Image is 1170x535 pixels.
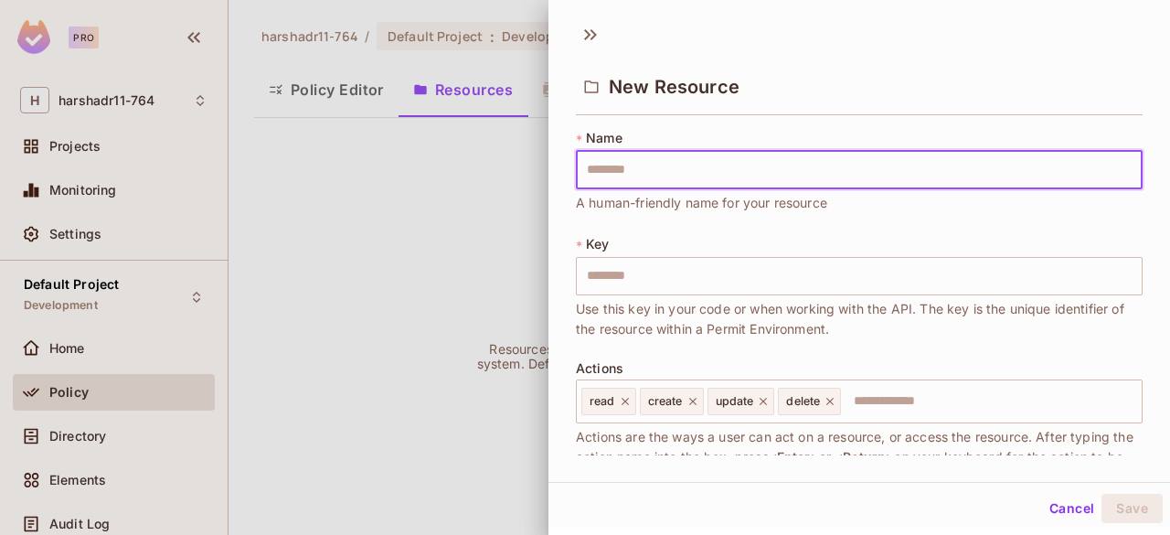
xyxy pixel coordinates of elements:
span: <Enter> [769,449,819,465]
div: read [581,388,636,415]
span: New Resource [609,76,739,98]
span: <Return> [835,449,894,465]
span: delete [786,394,820,409]
button: Cancel [1042,494,1101,523]
span: Use this key in your code or when working with the API. The key is the unique identifier of the r... [576,299,1143,339]
div: create [640,388,704,415]
span: read [590,394,615,409]
span: Name [586,131,622,145]
span: A human-friendly name for your resource [576,193,827,213]
div: update [707,388,775,415]
span: update [716,394,754,409]
span: Actions are the ways a user can act on a resource, or access the resource. After typing the actio... [576,427,1143,487]
span: Actions [576,361,623,376]
span: create [648,394,683,409]
span: Key [586,237,609,251]
button: Save [1101,494,1163,523]
div: delete [778,388,841,415]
